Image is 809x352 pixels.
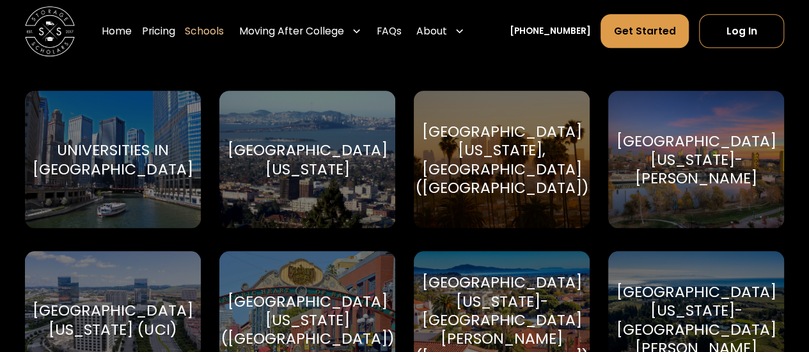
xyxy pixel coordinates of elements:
div: [GEOGRAPHIC_DATA][US_STATE] (UCI) [33,301,192,339]
a: FAQs [377,14,402,49]
div: [GEOGRAPHIC_DATA][US_STATE]-[PERSON_NAME] [617,132,776,188]
div: Universities in [GEOGRAPHIC_DATA] [33,141,192,178]
div: About [411,14,469,49]
a: Go to selected school [219,91,395,228]
div: [GEOGRAPHIC_DATA][US_STATE] [227,141,387,178]
a: Go to selected school [25,91,201,228]
div: About [416,24,447,38]
a: [PHONE_NUMBER] [510,25,591,38]
a: Home [102,14,132,49]
div: Moving After College [239,24,344,38]
div: [GEOGRAPHIC_DATA][US_STATE], [GEOGRAPHIC_DATA] ([GEOGRAPHIC_DATA]) [415,122,589,197]
img: Storage Scholars main logo [25,6,75,56]
div: [GEOGRAPHIC_DATA][US_STATE] ([GEOGRAPHIC_DATA]) [220,292,394,348]
div: Moving After College [234,14,366,49]
a: Go to selected school [608,91,784,228]
a: Get Started [601,14,689,48]
a: Pricing [142,14,175,49]
a: Go to selected school [414,91,590,228]
a: Schools [185,14,224,49]
a: Log In [699,14,784,48]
